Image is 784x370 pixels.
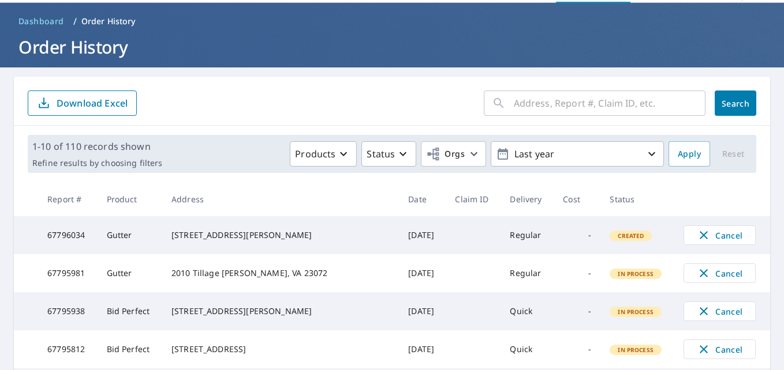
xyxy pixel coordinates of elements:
[724,98,747,109] span: Search
[684,225,756,245] button: Cancel
[678,147,701,161] span: Apply
[554,330,600,368] td: -
[684,339,756,359] button: Cancel
[98,254,162,292] td: Gutter
[14,35,770,59] h1: Order History
[171,343,390,355] div: [STREET_ADDRESS]
[501,330,554,368] td: Quick
[38,330,97,368] td: 67795812
[684,263,756,283] button: Cancel
[290,141,357,167] button: Products
[28,90,137,116] button: Download Excel
[32,158,162,168] p: Refine results by choosing filters
[554,182,600,216] th: Cost
[696,342,744,356] span: Cancel
[696,304,744,318] span: Cancel
[501,292,554,330] td: Quick
[14,12,69,31] a: Dashboard
[171,267,390,279] div: 2010 Tillage [PERSON_NAME], VA 23072
[162,182,399,216] th: Address
[669,141,710,167] button: Apply
[715,90,756,116] button: Search
[38,216,97,254] td: 67796034
[38,182,97,216] th: Report #
[367,147,395,161] p: Status
[446,182,501,216] th: Claim ID
[38,292,97,330] td: 67795938
[399,254,446,292] td: [DATE]
[611,346,660,354] span: In Process
[295,147,335,161] p: Products
[81,16,136,27] p: Order History
[98,182,162,216] th: Product
[684,301,756,321] button: Cancel
[171,229,390,241] div: [STREET_ADDRESS][PERSON_NAME]
[491,141,664,167] button: Last year
[73,14,77,28] li: /
[98,216,162,254] td: Gutter
[32,139,162,153] p: 1-10 of 110 records shown
[426,147,465,161] span: Orgs
[399,330,446,368] td: [DATE]
[38,254,97,292] td: 67795981
[554,292,600,330] td: -
[98,292,162,330] td: Bid Perfect
[399,216,446,254] td: [DATE]
[696,266,744,280] span: Cancel
[501,216,554,254] td: Regular
[18,16,64,27] span: Dashboard
[57,97,128,110] p: Download Excel
[600,182,674,216] th: Status
[554,216,600,254] td: -
[696,228,744,242] span: Cancel
[14,12,770,31] nav: breadcrumb
[510,144,645,164] p: Last year
[421,141,486,167] button: Orgs
[501,182,554,216] th: Delivery
[399,292,446,330] td: [DATE]
[611,270,660,278] span: In Process
[399,182,446,216] th: Date
[554,254,600,292] td: -
[361,141,416,167] button: Status
[98,330,162,368] td: Bid Perfect
[611,308,660,316] span: In Process
[514,87,705,119] input: Address, Report #, Claim ID, etc.
[611,232,651,240] span: Created
[501,254,554,292] td: Regular
[171,305,390,317] div: [STREET_ADDRESS][PERSON_NAME]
